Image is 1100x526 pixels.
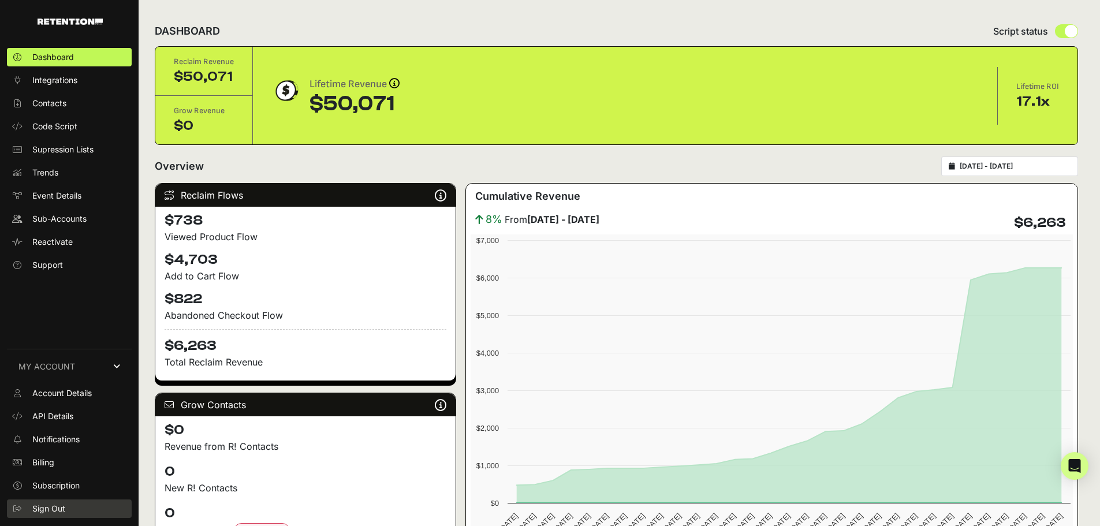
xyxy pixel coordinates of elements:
[165,269,446,283] div: Add to Cart Flow
[32,74,77,86] span: Integrations
[32,480,80,491] span: Subscription
[475,188,580,204] h3: Cumulative Revenue
[32,213,87,225] span: Sub-Accounts
[7,476,132,495] a: Subscription
[7,384,132,402] a: Account Details
[491,499,499,508] text: $0
[527,214,599,225] strong: [DATE] - [DATE]
[310,76,400,92] div: Lifetime Revenue
[155,23,220,39] h2: DASHBOARD
[155,393,456,416] div: Grow Contacts
[7,117,132,136] a: Code Script
[7,233,132,251] a: Reactivate
[476,386,499,395] text: $3,000
[505,212,599,226] span: From
[32,144,94,155] span: Supression Lists
[7,430,132,449] a: Notifications
[32,259,63,271] span: Support
[1061,452,1088,480] div: Open Intercom Messenger
[1016,81,1059,92] div: Lifetime ROI
[165,481,446,495] p: New R! Contacts
[476,311,499,320] text: $5,000
[7,163,132,182] a: Trends
[165,504,446,523] h4: 0
[174,117,234,135] div: $0
[165,290,446,308] h4: $822
[38,18,103,25] img: Retention.com
[32,503,65,514] span: Sign Out
[1016,92,1059,111] div: 17.1x
[993,24,1048,38] span: Script status
[32,457,54,468] span: Billing
[165,462,446,481] h4: 0
[7,48,132,66] a: Dashboard
[165,308,446,322] div: Abandoned Checkout Flow
[174,68,234,86] div: $50,071
[7,140,132,159] a: Supression Lists
[155,158,204,174] h2: Overview
[310,92,400,115] div: $50,071
[32,51,74,63] span: Dashboard
[32,387,92,399] span: Account Details
[7,186,132,205] a: Event Details
[1014,214,1066,232] h4: $6,263
[165,421,446,439] h4: $0
[174,56,234,68] div: Reclaim Revenue
[32,190,81,202] span: Event Details
[32,236,73,248] span: Reactivate
[165,251,446,269] h4: $4,703
[165,439,446,453] p: Revenue from R! Contacts
[271,76,300,105] img: dollar-coin-05c43ed7efb7bc0c12610022525b4bbbb207c7efeef5aecc26f025e68dcafac9.png
[7,256,132,274] a: Support
[476,349,499,357] text: $4,000
[155,184,456,207] div: Reclaim Flows
[18,361,75,372] span: MY ACCOUNT
[7,407,132,426] a: API Details
[32,167,58,178] span: Trends
[7,349,132,384] a: MY ACCOUNT
[7,71,132,89] a: Integrations
[32,98,66,109] span: Contacts
[174,105,234,117] div: Grow Revenue
[7,453,132,472] a: Billing
[32,121,77,132] span: Code Script
[32,434,80,445] span: Notifications
[32,411,73,422] span: API Details
[476,236,499,245] text: $7,000
[7,499,132,518] a: Sign Out
[476,424,499,432] text: $2,000
[476,461,499,470] text: $1,000
[165,211,446,230] h4: $738
[165,230,446,244] div: Viewed Product Flow
[7,94,132,113] a: Contacts
[486,211,502,227] span: 8%
[165,329,446,355] h4: $6,263
[476,274,499,282] text: $6,000
[7,210,132,228] a: Sub-Accounts
[165,355,446,369] p: Total Reclaim Revenue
